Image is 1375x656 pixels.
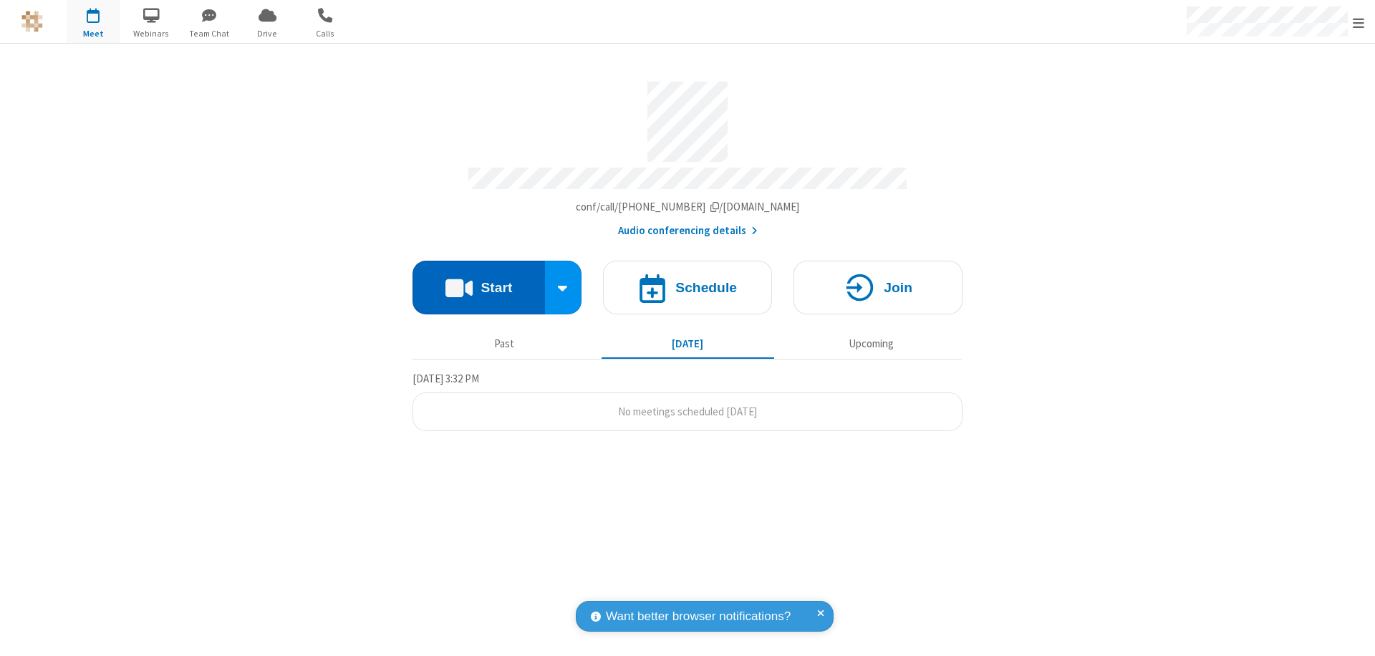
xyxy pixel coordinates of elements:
[412,261,545,314] button: Start
[884,281,912,294] h4: Join
[125,27,178,40] span: Webinars
[481,281,512,294] h4: Start
[241,27,294,40] span: Drive
[299,27,352,40] span: Calls
[1339,619,1364,646] iframe: Chat
[618,405,757,418] span: No meetings scheduled [DATE]
[785,330,957,357] button: Upcoming
[545,261,582,314] div: Start conference options
[418,330,591,357] button: Past
[675,281,737,294] h4: Schedule
[606,607,791,626] span: Want better browser notifications?
[412,71,962,239] section: Account details
[21,11,43,32] img: QA Selenium DO NOT DELETE OR CHANGE
[793,261,962,314] button: Join
[576,199,800,216] button: Copy my meeting room linkCopy my meeting room link
[618,223,758,239] button: Audio conferencing details
[602,330,774,357] button: [DATE]
[603,261,772,314] button: Schedule
[576,200,800,213] span: Copy my meeting room link
[412,372,479,385] span: [DATE] 3:32 PM
[183,27,236,40] span: Team Chat
[412,370,962,432] section: Today's Meetings
[67,27,120,40] span: Meet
